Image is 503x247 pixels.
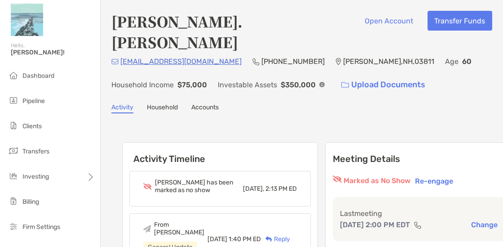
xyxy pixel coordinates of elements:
[155,179,243,194] div: [PERSON_NAME] has been marked as no show
[8,145,19,156] img: transfers icon
[358,11,420,31] button: Open Account
[412,175,456,186] button: Re-engage
[261,234,290,244] div: Reply
[252,58,260,65] img: Phone Icon
[340,219,410,230] p: [DATE] 2:00 PM EDT
[11,4,43,36] img: Zoe Logo
[22,148,49,155] span: Transfers
[229,235,261,243] span: 1:40 PM ED
[123,143,318,164] h6: Activity Timeline
[333,175,342,183] img: red eyr
[341,82,349,88] img: button icon
[414,221,422,229] img: communication type
[207,235,227,243] span: [DATE]
[147,103,178,113] a: Household
[22,72,54,80] span: Dashboard
[335,58,341,65] img: Location Icon
[243,185,264,193] span: [DATE],
[120,56,242,67] p: [EMAIL_ADDRESS][DOMAIN_NAME]
[11,49,95,56] span: [PERSON_NAME]!
[177,79,207,90] p: $75,000
[218,79,277,90] p: Investable Assets
[111,11,358,52] h4: [PERSON_NAME]. [PERSON_NAME]
[340,208,500,219] p: Last meeting
[462,56,472,67] p: 60
[428,11,492,31] button: Transfer Funds
[343,56,434,67] p: [PERSON_NAME] , NH , 03811
[22,198,39,206] span: Billing
[143,183,152,190] img: Event icon
[8,70,19,81] img: dashboard icon
[22,223,60,231] span: Firm Settings
[191,103,219,113] a: Accounts
[8,171,19,181] img: investing icon
[265,185,297,193] span: 2:13 PM ED
[143,225,151,233] img: Event icon
[344,175,410,186] p: Marked as No Show
[22,122,42,130] span: Clients
[22,97,45,105] span: Pipeline
[281,79,316,90] p: $350,000
[468,220,500,229] button: Change
[445,56,459,67] p: Age
[111,59,119,64] img: Email Icon
[154,221,207,236] div: From [PERSON_NAME]
[319,82,325,87] img: Info Icon
[265,236,272,242] img: Reply icon
[8,95,19,106] img: pipeline icon
[261,56,325,67] p: [PHONE_NUMBER]
[335,75,431,94] a: Upload Documents
[111,79,174,90] p: Household Income
[22,173,49,180] span: Investing
[8,120,19,131] img: clients icon
[8,196,19,207] img: billing icon
[111,103,133,113] a: Activity
[8,221,19,232] img: firm-settings icon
